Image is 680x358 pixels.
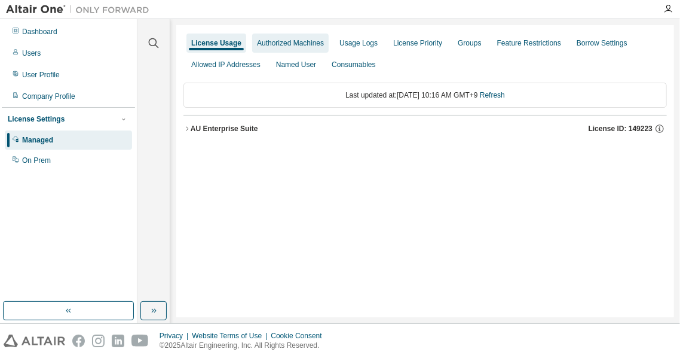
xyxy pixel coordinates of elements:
[160,331,192,341] div: Privacy
[22,48,41,58] div: Users
[458,38,481,48] div: Groups
[22,70,60,80] div: User Profile
[589,124,653,134] span: License ID: 149223
[183,116,667,142] button: AU Enterprise SuiteLicense ID: 149223
[271,331,329,341] div: Cookie Consent
[72,335,85,347] img: facebook.svg
[191,124,258,134] div: AU Enterprise Suite
[92,335,105,347] img: instagram.svg
[480,91,505,99] a: Refresh
[8,114,65,124] div: License Settings
[191,60,261,69] div: Allowed IP Addresses
[339,38,378,48] div: Usage Logs
[112,335,124,347] img: linkedin.svg
[22,135,53,145] div: Managed
[257,38,324,48] div: Authorized Machines
[6,4,155,16] img: Altair One
[4,335,65,347] img: altair_logo.svg
[22,92,75,101] div: Company Profile
[577,38,627,48] div: Borrow Settings
[497,38,561,48] div: Feature Restrictions
[131,335,149,347] img: youtube.svg
[393,38,442,48] div: License Priority
[332,60,375,69] div: Consumables
[22,156,51,165] div: On Prem
[22,27,57,37] div: Dashboard
[276,60,316,69] div: Named User
[160,341,329,351] p: © 2025 Altair Engineering, Inc. All Rights Reserved.
[183,83,667,108] div: Last updated at: [DATE] 10:16 AM GMT+9
[192,331,271,341] div: Website Terms of Use
[191,38,241,48] div: License Usage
